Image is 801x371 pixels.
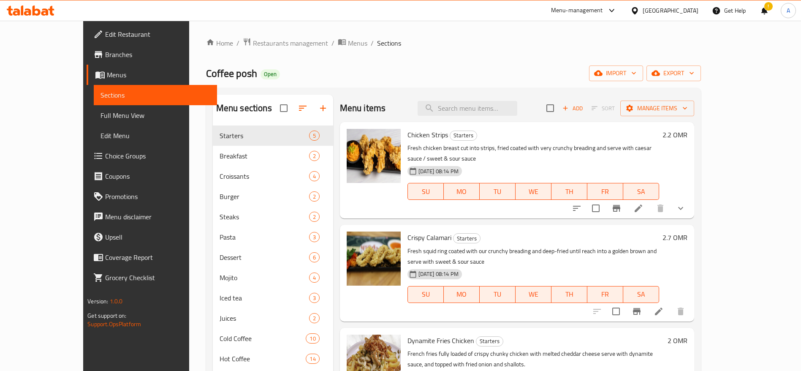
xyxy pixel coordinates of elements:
[220,273,309,283] span: Mojito
[220,191,309,202] div: Burger
[213,227,333,247] div: Pasta3
[306,333,319,344] div: items
[220,313,309,323] div: Juices
[87,186,217,207] a: Promotions
[654,306,664,316] a: Edit menu item
[87,227,217,247] a: Upsell
[105,212,210,222] span: Menu disclaimer
[306,335,319,343] span: 10
[415,270,462,278] span: [DATE] 08:14 PM
[87,65,217,85] a: Menus
[310,132,319,140] span: 5
[87,24,217,44] a: Edit Restaurant
[220,131,309,141] span: Starters
[100,110,210,120] span: Full Menu View
[213,288,333,308] div: Iced tea3
[377,38,401,48] span: Sections
[787,6,790,15] span: A
[100,90,210,100] span: Sections
[216,102,272,115] h2: Menu sections
[418,101,517,116] input: search
[105,29,210,39] span: Edit Restaurant
[105,171,210,181] span: Coupons
[551,183,587,200] button: TH
[220,293,309,303] span: Iced tea
[310,193,319,201] span: 2
[516,286,551,303] button: WE
[407,334,474,347] span: Dynamite Fries Chicken
[213,349,333,369] div: Hot Coffee14
[671,198,691,218] button: show more
[623,183,659,200] button: SA
[220,212,309,222] span: Steaks
[94,105,217,125] a: Full Menu View
[653,68,694,79] span: export
[220,151,309,161] div: Breakfast
[310,172,319,180] span: 4
[310,213,319,221] span: 2
[213,146,333,166] div: Breakfast2
[480,183,516,200] button: TU
[220,354,306,364] span: Hot Coffee
[453,233,481,243] div: Starters
[87,267,217,288] a: Grocery Checklist
[411,185,440,198] span: SU
[591,288,620,300] span: FR
[213,247,333,267] div: Dessert6
[293,98,313,118] span: Sort sections
[220,232,309,242] span: Pasta
[213,308,333,328] div: Juices2
[633,203,644,213] a: Edit menu item
[94,125,217,146] a: Edit Menu
[347,129,401,183] img: Chicken Strips
[450,131,477,141] div: Starters
[643,6,698,15] div: [GEOGRAPHIC_DATA]
[561,104,584,113] span: Add
[480,286,516,303] button: TU
[411,288,440,300] span: SU
[309,191,320,202] div: items
[309,232,320,242] div: items
[407,183,444,200] button: SU
[407,143,659,164] p: Fresh chicken breast cut into strips, fried coated with very crunchy breading and serve with caes...
[213,166,333,186] div: Croissants4
[340,102,386,115] h2: Menu items
[663,232,687,243] h6: 2.7 OMR
[310,274,319,282] span: 4
[559,102,586,115] span: Add item
[213,186,333,207] div: Burger2
[646,65,701,81] button: export
[567,198,587,218] button: sort-choices
[87,44,217,65] a: Branches
[663,129,687,141] h6: 2.2 OMR
[87,296,108,307] span: Version:
[587,199,605,217] span: Select to update
[253,38,328,48] span: Restaurants management
[309,313,320,323] div: items
[623,286,659,303] button: SA
[87,166,217,186] a: Coupons
[541,99,559,117] span: Select section
[213,125,333,146] div: Starters5
[596,68,636,79] span: import
[348,38,367,48] span: Menus
[220,252,309,262] span: Dessert
[447,288,476,300] span: MO
[627,185,656,198] span: SA
[87,310,126,321] span: Get support on:
[220,171,309,181] div: Croissants
[105,232,210,242] span: Upsell
[261,71,280,78] span: Open
[627,301,647,322] button: Branch-specific-item
[243,38,328,49] a: Restaurants management
[105,49,210,60] span: Branches
[591,185,620,198] span: FR
[516,183,551,200] button: WE
[220,333,306,344] span: Cold Coffee
[587,183,623,200] button: FR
